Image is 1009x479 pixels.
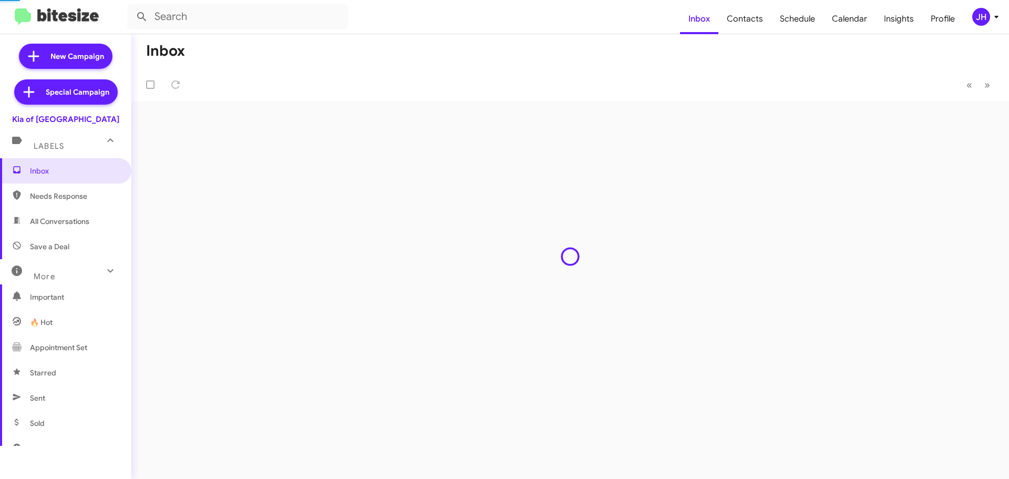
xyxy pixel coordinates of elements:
[30,317,53,328] span: 🔥 Hot
[30,216,89,227] span: All Conversations
[146,43,185,59] h1: Inbox
[30,418,45,429] span: Sold
[30,393,45,403] span: Sent
[30,368,56,378] span: Starred
[960,74,979,96] button: Previous
[30,241,69,252] span: Save a Deal
[680,4,718,34] a: Inbox
[922,4,963,34] a: Profile
[12,114,119,125] div: Kia of [GEOGRAPHIC_DATA]
[30,191,119,201] span: Needs Response
[771,4,823,34] a: Schedule
[127,4,348,29] input: Search
[30,342,87,353] span: Appointment Set
[963,8,997,26] button: JH
[718,4,771,34] a: Contacts
[14,79,118,105] a: Special Campaign
[966,78,972,91] span: «
[30,443,86,454] span: Sold Responded
[961,74,996,96] nav: Page navigation example
[46,87,109,97] span: Special Campaign
[19,44,112,69] a: New Campaign
[30,166,119,176] span: Inbox
[34,141,64,151] span: Labels
[978,74,996,96] button: Next
[823,4,876,34] a: Calendar
[34,272,55,281] span: More
[30,292,119,302] span: Important
[972,8,990,26] div: JH
[984,78,990,91] span: »
[876,4,922,34] a: Insights
[50,51,104,62] span: New Campaign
